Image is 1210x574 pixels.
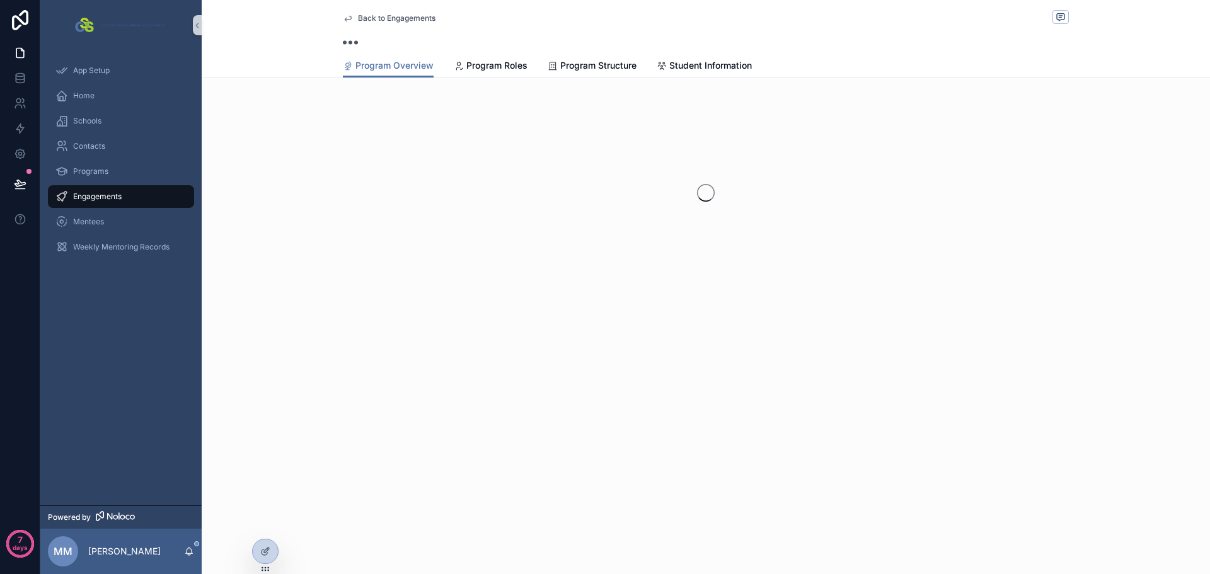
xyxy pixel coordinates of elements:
[73,166,108,176] span: Programs
[18,534,23,546] p: 7
[48,59,194,82] a: App Setup
[358,13,435,23] span: Back to Engagements
[343,54,434,78] a: Program Overview
[657,54,752,79] a: Student Information
[73,91,95,101] span: Home
[54,544,72,559] span: MM
[466,59,527,72] span: Program Roles
[73,217,104,227] span: Mentees
[72,15,169,35] img: App logo
[73,116,101,126] span: Schools
[48,512,91,522] span: Powered by
[343,13,435,23] a: Back to Engagements
[40,50,202,275] div: scrollable content
[355,59,434,72] span: Program Overview
[40,505,202,529] a: Powered by
[548,54,637,79] a: Program Structure
[48,236,194,258] a: Weekly Mentoring Records
[88,545,161,558] p: [PERSON_NAME]
[454,54,527,79] a: Program Roles
[48,210,194,233] a: Mentees
[73,141,105,151] span: Contacts
[48,84,194,107] a: Home
[560,59,637,72] span: Program Structure
[48,160,194,183] a: Programs
[73,66,110,76] span: App Setup
[73,192,122,202] span: Engagements
[73,242,170,252] span: Weekly Mentoring Records
[48,185,194,208] a: Engagements
[669,59,752,72] span: Student Information
[13,539,28,556] p: days
[48,110,194,132] a: Schools
[48,135,194,158] a: Contacts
